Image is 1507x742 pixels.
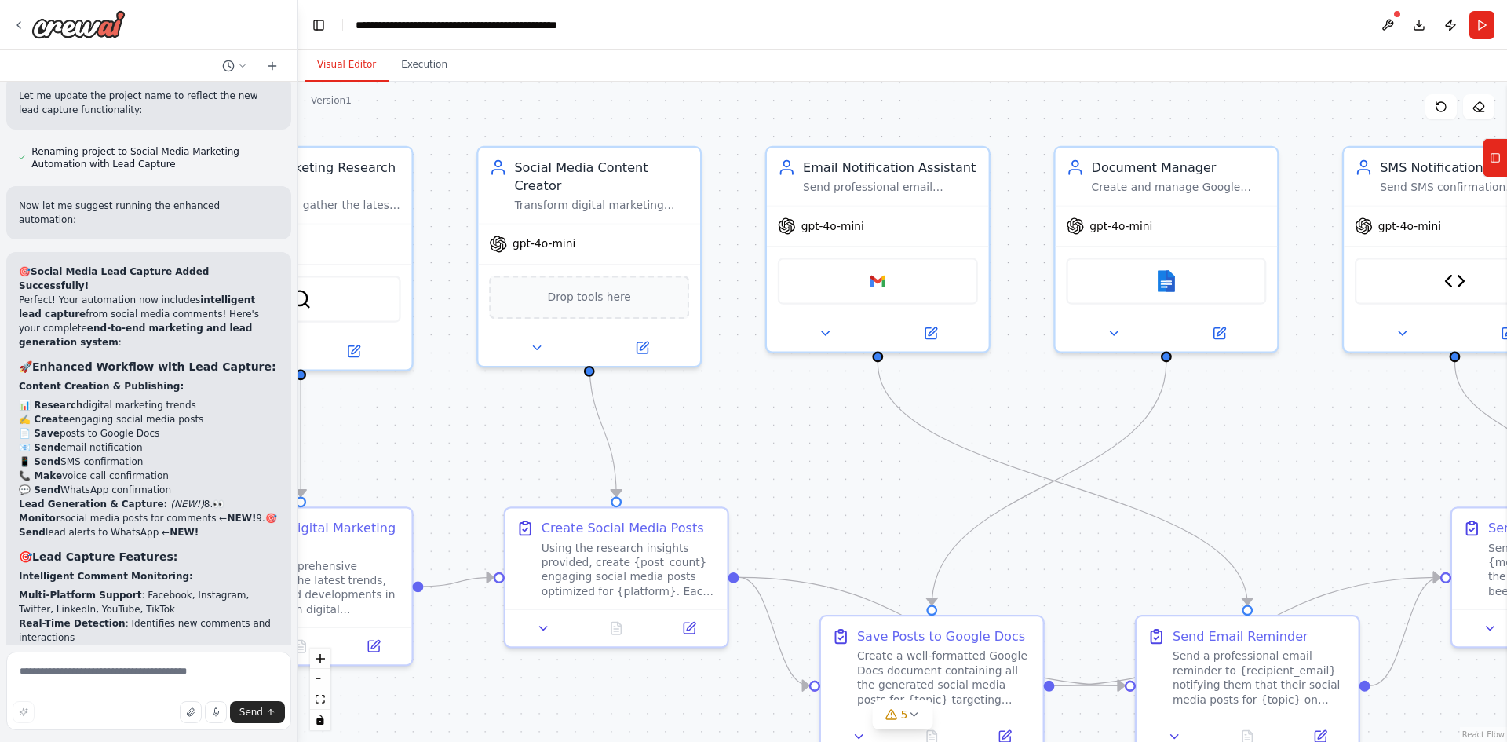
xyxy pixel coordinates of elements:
g: Edge from 4c1db0f0-3f28-4a55-93c8-d7bd28b0aba4 to 10accb27-126a-40b8-8303-bd98e66bc519 [923,362,1176,605]
span: Send [239,706,263,718]
button: zoom in [310,649,330,669]
p: Let me update the project name to reflect the new lead capture functionality: [19,89,279,117]
div: Create Social Media PostsUsing the research insights provided, create {post_count} engaging socia... [504,506,729,648]
h3: 🎯 [19,549,279,565]
div: Document Manager [1092,159,1267,177]
button: Send [230,701,285,723]
g: Edge from 10accb27-126a-40b8-8303-bd98e66bc519 to e1ab4d50-e421-4738-8ae5-6ac84e7b0f40 [1054,568,1440,695]
li: voice call confirmation [19,469,279,483]
div: Send Email Reminder [1173,627,1308,645]
div: Digital Marketing Research Specialist [226,159,401,195]
li: digital marketing trends [19,398,279,412]
strong: 📊 Research [19,400,83,411]
div: Send a professional email reminder to {recipient_email} notifying them that their social media po... [1173,649,1348,707]
button: Open in side panel [302,341,404,363]
h2: 🎯 [19,265,279,293]
button: toggle interactivity [310,710,330,730]
div: Create and manage Google Docs documents for social media content. Save generated social media pos... [1092,180,1267,194]
button: fit view [310,689,330,710]
button: Upload files [180,701,202,723]
strong: 📱 Send [19,456,60,467]
button: Start a new chat [260,57,285,75]
h3: 🚀 [19,359,279,375]
p: Now let me suggest running the enhanced automation: [19,199,279,227]
nav: breadcrumb [356,17,591,33]
div: Create Social Media Posts [542,519,704,537]
li: : Extracts commenter information and engagement metrics [19,645,279,673]
img: Google gmail [867,270,889,292]
strong: 📄 Save [19,428,60,439]
button: Hide left sidebar [308,14,330,36]
span: gpt-4o-mini [1089,219,1152,233]
strong: Lead Capture Features: [32,550,177,563]
button: Open in side panel [342,635,404,657]
span: Renaming project to Social Media Marketing Automation with Lead Capture [31,145,279,170]
button: Improve this prompt [13,701,35,723]
g: Edge from 7084e43f-d1b7-4896-b863-88aee9492a31 to 897bafe0-237e-48d0-aade-092a58c74ded [423,568,494,595]
strong: NEW! [227,513,256,524]
div: Save Posts to Google Docs [857,627,1025,645]
div: Conduct comprehensive research on the latest trends, statistics, and developments in {topic} with... [226,559,401,617]
li: posts to Google Docs [19,426,279,440]
p: 8. social media posts for comments ← 9. lead alerts to WhatsApp ← [19,497,279,539]
div: Create a well-formatted Google Docs document containing all the generated social media posts for ... [857,649,1032,707]
img: SerperDevTool [290,288,312,310]
img: Logo [31,10,126,38]
button: Visual Editor [305,49,389,82]
g: Edge from 6dfedc61-3dc0-4430-898a-be38317c14ff to e1ab4d50-e421-4738-8ae5-6ac84e7b0f40 [1370,568,1440,695]
g: Edge from 25bcbe83-d4a9-447e-9209-49ac82f8ca5d to 7084e43f-d1b7-4896-b863-88aee9492a31 [292,380,310,496]
div: React Flow controls [310,649,330,730]
g: Edge from 28882ec4-c775-4abc-854c-6e5890cb2def to 897bafe0-237e-48d0-aade-092a58c74ded [580,359,625,497]
div: Document ManagerCreate and manage Google Docs documents for social media content. Save generated ... [1053,146,1279,353]
li: WhatsApp confirmation [19,483,279,497]
div: Research Digital Marketing TrendsConduct comprehensive research on the latest trends, statistics,... [188,506,414,666]
strong: end-to-end marketing and lead generation system [19,323,252,348]
g: Edge from d8fa8be8-20f4-4ecd-aeb9-ab164aa1fb3d to 6dfedc61-3dc0-4430-898a-be38317c14ff [869,362,1257,605]
strong: Multi-Platform Support [19,590,142,601]
button: Switch to previous chat [216,57,254,75]
button: Open in side panel [1168,323,1270,345]
li: : Identifies new comments and interactions [19,616,279,645]
span: Drop tools here [548,288,631,306]
strong: Content Creation & Publishing: [19,381,184,392]
button: Open in side panel [658,617,720,639]
button: zoom out [310,669,330,689]
div: Social Media Content Creator [514,159,689,195]
li: engaging social media posts [19,412,279,426]
div: Version 1 [311,94,352,107]
button: No output available [578,617,655,639]
button: No output available [263,635,339,657]
strong: Enhanced Workflow with Lead Capture: [32,360,276,373]
div: Transform digital marketing research and insights into engaging, platform-optimized social media ... [514,198,689,212]
g: Edge from 897bafe0-237e-48d0-aade-092a58c74ded to 6dfedc61-3dc0-4430-898a-be38317c14ff [739,568,1125,695]
button: 5 [873,700,933,729]
li: email notification [19,440,279,455]
strong: Real-Time Detection [19,618,126,629]
button: Execution [389,49,460,82]
em: (NEW!) [170,499,204,510]
strong: Social Media Lead Capture Added Successfully! [19,266,209,291]
button: Click to speak your automation idea [205,701,227,723]
span: gpt-4o-mini [1378,219,1441,233]
strong: 📧 Send [19,442,60,453]
g: Edge from 10accb27-126a-40b8-8303-bd98e66bc519 to 6dfedc61-3dc0-4430-898a-be38317c14ff [1054,677,1125,695]
li: SMS confirmation [19,455,279,469]
strong: ✍️ Create [19,414,69,425]
strong: NEW! [170,527,199,538]
strong: 💬 Send [19,484,60,495]
strong: Lead Generation & Capture: [19,499,167,510]
img: Google docs [1155,270,1177,292]
div: Research and gather the latest trends, insights, and developments in {topic} within digital marke... [226,198,401,212]
div: Digital Marketing Research SpecialistResearch and gather the latest trends, insights, and develop... [188,146,414,371]
strong: Intelligent Comment Monitoring: [19,571,193,582]
a: React Flow attribution [1462,730,1505,739]
div: Email Notification Assistant [803,159,978,177]
span: gpt-4o-mini [513,237,575,251]
strong: 📞 Make [19,470,62,481]
span: 5 [901,707,908,722]
g: Edge from 897bafe0-237e-48d0-aade-092a58c74ded to 10accb27-126a-40b8-8303-bd98e66bc519 [739,568,809,695]
div: Email Notification AssistantSend professional email reminders and notifications about completed s... [765,146,991,353]
img: Send SMS [1444,270,1466,292]
p: Perfect! Your automation now includes from social media comments! Here's your complete : [19,293,279,349]
div: Send professional email reminders and notifications about completed social media content creation... [803,180,978,194]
